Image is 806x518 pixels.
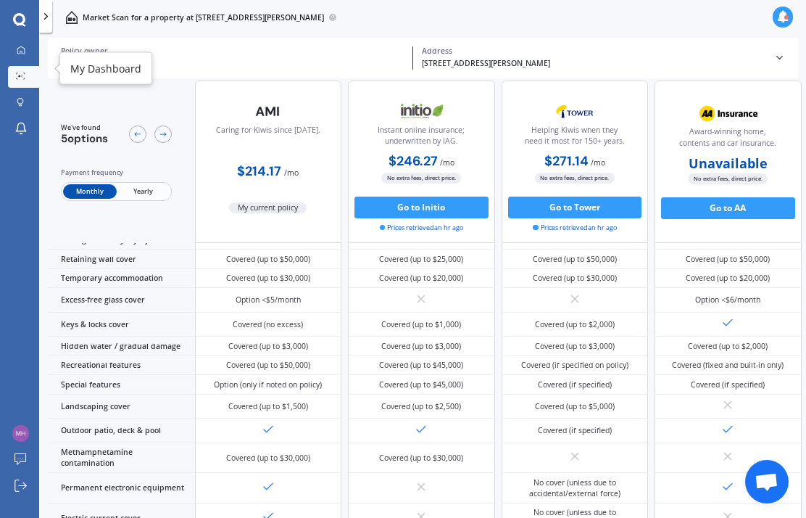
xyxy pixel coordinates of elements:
div: Covered (up to $30,000) [226,453,310,464]
div: Instant online insurance; underwritten by IAG. [357,125,486,152]
div: Covered (up to $30,000) [379,453,463,464]
div: Permanent electronic equipment [48,473,195,503]
div: Option (only if noted on policy) [214,379,322,390]
b: $271.14 [544,152,589,170]
div: Covered (up to $3,000) [535,341,615,352]
div: Special features [48,375,195,395]
div: Methamphetamine contamination [48,443,195,474]
div: Covered (up to $1,000) [381,319,461,330]
div: Covered (up to $50,000) [686,254,770,265]
div: Covered (up to $20,000) [686,273,770,284]
div: Outdoor patio, deck & pool [48,419,195,443]
b: Unavailable [689,158,768,169]
div: Covered (up to $50,000) [226,360,310,371]
div: Covered (up to $20,000) [379,273,463,284]
b: $214.17 [237,163,281,180]
b: $246.27 [389,152,438,170]
img: Tower.webp [539,98,610,125]
div: Temporary accommodation [48,269,195,289]
img: AA.webp [692,100,764,127]
span: No extra fees, direct price. [688,173,768,184]
p: Market Scan for a property at [STREET_ADDRESS][PERSON_NAME] [83,12,324,23]
div: Policy owner [61,46,404,56]
span: My current policy [229,202,307,213]
span: Prices retrieved an hr ago [380,223,464,233]
img: 3a8ba1180a4c2b17299e6130d6df8de4 [12,425,29,442]
div: Covered (up to $3,000) [381,341,461,352]
div: Hidden water / gradual damage [48,337,195,356]
div: Covered (if specified) [691,379,765,390]
div: My Dashboard [70,61,141,75]
div: Covered (if specified) [538,379,612,390]
span: / mo [440,157,454,168]
div: Open chat [745,460,789,503]
button: Go to AA [661,197,795,219]
span: We've found [61,123,108,133]
div: Landscaping cover [48,395,195,419]
div: Covered (up to $30,000) [533,273,617,284]
span: No extra fees, direct price. [535,173,615,183]
div: Keys & locks cover [48,313,195,337]
div: Covered (if specified on policy) [521,360,628,371]
div: [PERSON_NAME] [61,58,404,70]
div: No cover (unless due to accidental/external force) [510,477,640,499]
div: Address [422,46,765,56]
div: Covered (up to $5,000) [535,401,615,412]
span: Prices retrieved an hr ago [533,223,617,233]
div: Helping Kiwis when they need it most for 150+ years. [511,125,639,152]
div: Covered (up to $50,000) [226,254,310,265]
div: Covered (fixed and built-in only) [672,360,784,371]
img: home-and-contents.b802091223b8502ef2dd.svg [65,11,78,24]
span: Monthly [63,184,116,199]
div: [STREET_ADDRESS][PERSON_NAME] [422,58,765,70]
span: 5 options [61,131,108,146]
div: Covered (up to $2,000) [688,341,768,352]
button: Go to Tower [508,197,642,218]
button: Go to Initio [354,197,489,218]
div: Option <$6/month [695,295,760,305]
div: Covered (up to $45,000) [379,360,463,371]
div: Excess-free glass cover [48,288,195,313]
img: AMI-text-1.webp [232,98,304,126]
div: Covered (up to $2,500) [381,401,461,412]
div: Covered (up to $2,000) [535,319,615,330]
span: / mo [591,157,605,168]
div: Retaining wall cover [48,250,195,269]
div: Covered (up to $1,500) [228,401,308,412]
div: Covered (no excess) [233,319,303,330]
div: Payment frequency [61,167,172,178]
div: Covered (up to $45,000) [379,379,463,390]
img: Initio.webp [386,98,457,125]
div: Award-winning home, contents and car insurance. [664,126,792,154]
div: Covered (up to $50,000) [533,254,617,265]
div: Covered (up to $30,000) [226,273,310,284]
div: Option <$5/month [236,295,301,305]
div: Covered (if specified) [538,425,612,436]
div: Covered (up to $3,000) [228,341,308,352]
div: Recreational features [48,356,195,376]
div: Covered (up to $25,000) [379,254,463,265]
div: Caring for Kiwis since [DATE]. [216,125,320,152]
span: Yearly [117,184,170,199]
span: / mo [284,168,299,178]
span: No extra fees, direct price. [381,173,461,183]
